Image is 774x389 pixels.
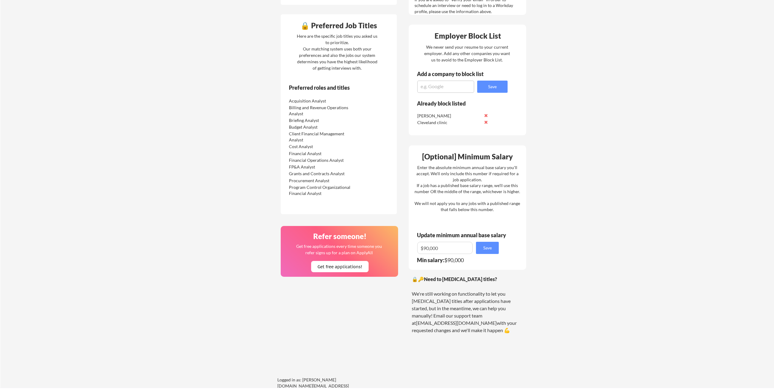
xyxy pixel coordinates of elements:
div: Billing and Revenue Operations Analyst [289,105,353,116]
div: Already block listed [417,101,499,106]
div: Employer Block List [411,32,524,40]
div: Add a company to block list [417,71,493,77]
div: Enter the absolute minimum annual base salary you'll accept. We'll only include this number if re... [415,165,520,212]
input: E.g. $100,000 [417,242,473,254]
div: Here are the specific job titles you asked us to prioritize. Our matching system uses both your p... [295,33,379,71]
div: Briefing Analyst [289,117,353,123]
div: Program Control Organizational Financial Analyst [289,184,353,196]
div: Preferred roles and titles [289,85,372,90]
div: Budget Analyst [289,124,353,130]
div: Get free applications every time someone you refer signs up for a plan on ApplyAll [296,243,382,256]
div: Acquisition Analyst [289,98,353,104]
button: Save [476,242,499,254]
strong: Need to [MEDICAL_DATA] titles? [424,276,497,282]
div: We never send your resume to your current employer. Add any other companies you want us to avoid ... [424,44,510,63]
div: Procurement Analyst [289,178,353,184]
div: Refer someone! [283,233,396,240]
button: Save [477,81,508,93]
div: Cleveland clinic [417,120,481,126]
div: Financial Operations Analyst [289,157,353,163]
strong: Min salary: [417,257,444,263]
div: [PERSON_NAME] [417,113,481,119]
div: $90,000 [417,257,503,263]
div: 🔒🔑 We're still working on functionality to let you [MEDICAL_DATA] titles after applications have ... [412,276,523,334]
div: Grants and Contracts Analyst [289,171,353,177]
div: [Optional] Minimum Salary [411,153,524,160]
button: Get free applications! [311,261,369,272]
div: Client Financial Management Analyst [289,131,353,143]
div: Cost Analyst [289,144,353,150]
a: [EMAIL_ADDRESS][DOMAIN_NAME] [416,320,497,326]
div: 🔒 Preferred Job Titles [282,22,395,29]
div: Financial Analyst [289,151,353,157]
div: FP&A Analyst [289,164,353,170]
div: Update minimum annual base salary [417,232,508,238]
